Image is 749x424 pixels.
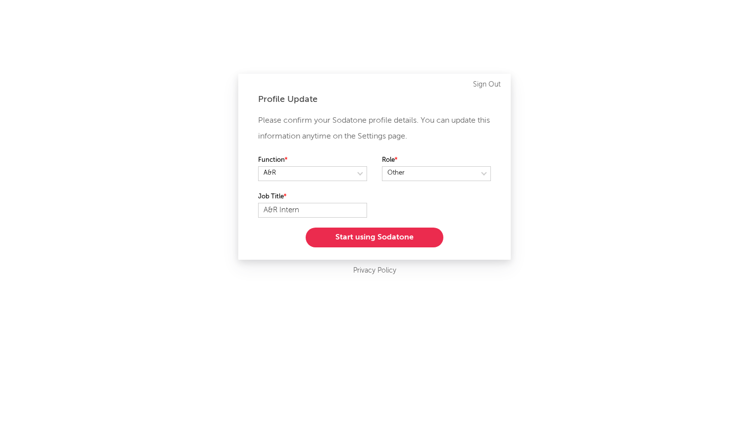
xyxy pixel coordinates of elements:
a: Sign Out [473,79,501,91]
label: Role [382,154,491,166]
label: Function [258,154,367,166]
label: Job Title [258,191,367,203]
p: Please confirm your Sodatone profile details. You can update this information anytime on the Sett... [258,113,491,144]
div: Profile Update [258,94,491,105]
button: Start using Sodatone [306,228,443,247]
a: Privacy Policy [353,265,396,277]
